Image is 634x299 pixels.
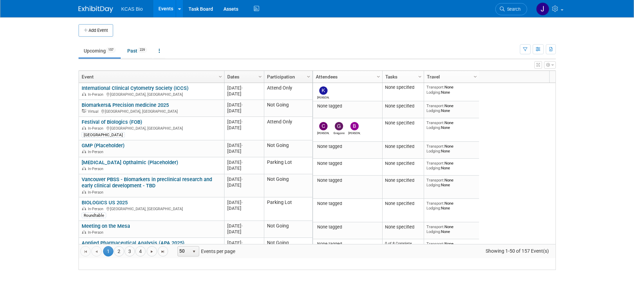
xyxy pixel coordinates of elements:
div: None specified [385,103,421,109]
span: Lodging: [426,206,441,211]
span: Lodging: [426,125,441,130]
a: Attendees [316,71,378,83]
td: Not Going [264,221,312,238]
span: - [241,223,243,228]
img: Jocelyn King [536,2,549,16]
span: 50 [178,246,190,256]
div: None tagged [315,224,379,230]
img: In-Person Event [82,230,86,234]
div: None specified [385,144,421,149]
span: - [241,143,243,148]
div: None specified [385,224,421,230]
div: None specified [385,120,421,126]
div: None None [426,201,476,211]
td: Not Going [264,238,312,255]
span: Transport: [426,85,444,90]
div: [DATE] [227,108,261,114]
img: Brian Wile [350,122,359,130]
a: Column Settings [256,71,264,81]
a: 4 [135,246,146,256]
span: Virtual [88,109,100,114]
span: Go to the previous page [94,249,99,254]
div: [DATE] [227,102,261,108]
div: [DATE] [227,223,261,229]
div: [GEOGRAPHIC_DATA] [82,132,125,138]
div: None tagged [315,201,379,206]
a: Tasks [385,71,419,83]
img: In-Person Event [82,167,86,170]
div: None None [426,241,476,251]
div: None tagged [315,161,379,166]
span: Events per page [168,246,242,256]
span: Transport: [426,103,444,108]
td: Parking Lot [264,197,312,221]
span: In-Person [88,190,105,195]
a: Go to the next page [147,246,157,256]
img: ExhibitDay [79,6,113,13]
span: Lodging: [426,229,441,234]
img: In-Person Event [82,150,86,153]
td: Attend Only [264,117,312,140]
span: - [241,85,243,91]
a: Meeting on the Mesa [82,223,130,229]
span: 1 [103,246,113,256]
a: Column Settings [305,71,312,81]
div: [DATE] [227,199,261,205]
span: Transport: [426,241,444,246]
a: International Clinical Cytometry Society (ICCS) [82,85,189,91]
span: Transport: [426,144,444,149]
img: Gregoire Tauveron [335,122,343,130]
div: [GEOGRAPHIC_DATA], [GEOGRAPHIC_DATA] [82,91,221,97]
a: Go to the first page [80,246,91,256]
span: Column Settings [376,74,381,80]
span: Lodging: [426,149,441,153]
span: Transport: [426,178,444,183]
div: None specified [385,85,421,90]
a: Applied Pharmaceutical Analysis (APA 2025) [82,240,184,246]
div: None None [426,224,476,234]
div: None None [426,144,476,154]
div: [DATE] [227,125,261,131]
img: Charisse Fernandez [319,122,328,130]
div: None tagged [315,178,379,183]
span: select [191,249,197,254]
div: None None [426,103,476,113]
a: Biomarkers& Precision medicine 2025 [82,102,169,108]
div: None None [426,161,476,171]
div: None specified [385,201,421,206]
span: Lodging: [426,90,441,95]
span: - [241,160,243,165]
div: Charisse Fernandez [317,130,329,135]
div: 0 of 8 Complete [385,241,421,246]
span: In-Person [88,92,105,97]
span: In-Person [88,150,105,154]
span: Lodging: [426,108,441,113]
a: Past229 [122,44,152,57]
div: None tagged [315,241,379,247]
span: Column Settings [218,74,223,80]
div: [DATE] [227,205,261,211]
span: Transport: [426,224,444,229]
span: Column Settings [257,74,263,80]
a: Participation [267,71,308,83]
div: [GEOGRAPHIC_DATA], [GEOGRAPHIC_DATA] [82,125,221,131]
div: Brian Wile [348,130,360,135]
a: BIOLOGICS US 2025 [82,199,128,206]
td: Attend Only [264,83,312,100]
a: Dates [227,71,259,83]
span: Transport: [426,161,444,166]
span: Search [505,7,521,12]
a: Travel [427,71,475,83]
span: Go to the last page [160,249,166,254]
div: Gregoire Tauveron [333,130,345,135]
div: None None [426,178,476,188]
div: [DATE] [227,240,261,246]
img: In-Person Event [82,207,86,210]
span: 229 [138,47,147,53]
img: Virtual Event [82,109,86,113]
span: - [241,177,243,182]
span: Go to the first page [83,249,88,254]
span: 157 [106,47,116,53]
a: Column Settings [217,71,224,81]
div: [GEOGRAPHIC_DATA], [GEOGRAPHIC_DATA] [82,108,221,114]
